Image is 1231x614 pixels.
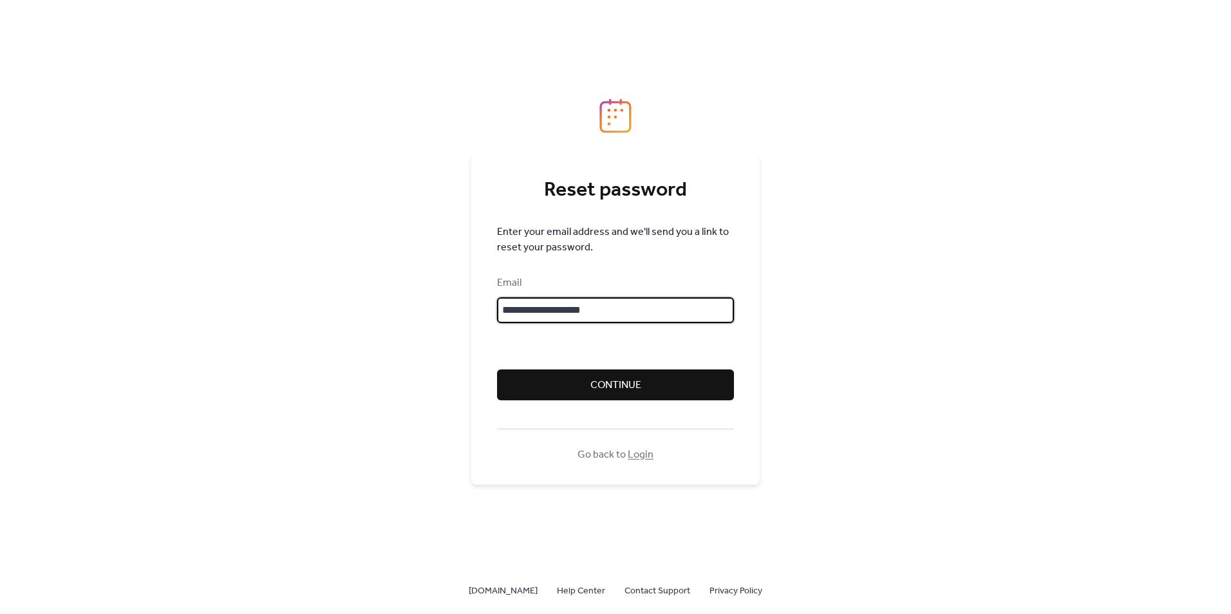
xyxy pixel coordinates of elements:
[497,369,734,400] button: Continue
[497,178,734,203] div: Reset password
[709,584,762,599] span: Privacy Policy
[625,582,690,599] a: Contact Support
[590,378,641,393] span: Continue
[497,225,734,256] span: Enter your email address and we'll send you a link to reset your password.
[469,584,538,599] span: [DOMAIN_NAME]
[557,584,605,599] span: Help Center
[628,445,653,465] a: Login
[599,98,632,133] img: logo
[497,275,731,291] div: Email
[469,582,538,599] a: [DOMAIN_NAME]
[709,582,762,599] a: Privacy Policy
[557,582,605,599] a: Help Center
[578,447,653,463] span: Go back to
[625,584,690,599] span: Contact Support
